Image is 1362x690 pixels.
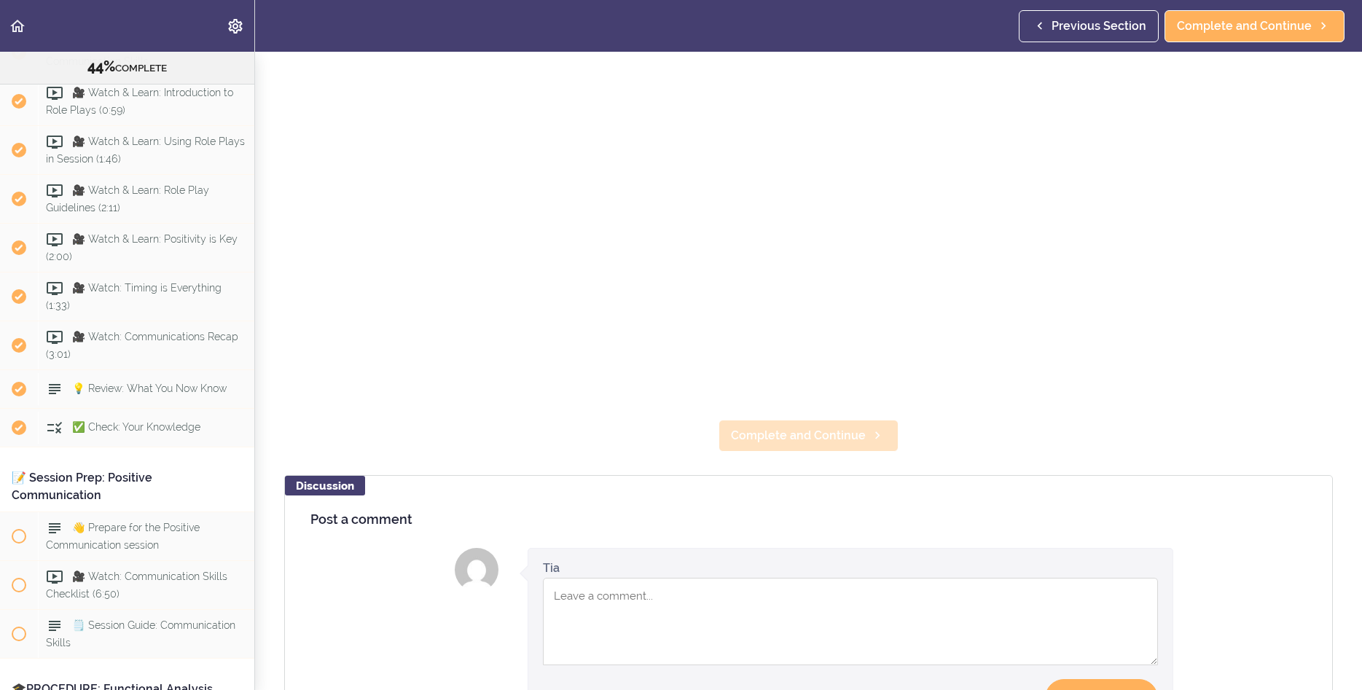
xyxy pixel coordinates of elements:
[543,560,560,576] div: Tia
[46,136,245,164] span: 🎥 Watch & Learn: Using Role Plays in Session (1:46)
[46,87,233,115] span: 🎥 Watch & Learn: Introduction to Role Plays (0:59)
[18,58,236,77] div: COMPLETE
[46,282,222,310] span: 🎥 Watch: Timing is Everything (1:33)
[9,17,26,35] svg: Back to course curriculum
[87,58,115,75] span: 44%
[46,184,209,213] span: 🎥 Watch & Learn: Role Play Guidelines (2:11)
[310,512,1307,527] h4: Post a comment
[543,578,1158,665] textarea: Comment box
[46,331,238,359] span: 🎥 Watch: Communications Recap (3:01)
[72,383,227,394] span: 💡 Review: What You Now Know
[1052,17,1146,35] span: Previous Section
[227,17,244,35] svg: Settings Menu
[1019,10,1159,42] a: Previous Section
[455,548,498,592] img: Tia
[46,233,238,262] span: 🎥 Watch & Learn: Positivity is Key (2:00)
[72,421,200,433] span: ✅ Check: Your Knowledge
[1165,10,1345,42] a: Complete and Continue
[1177,17,1312,35] span: Complete and Continue
[46,522,200,550] span: 👋 Prepare for the Positive Communication session
[46,619,235,648] span: 🗒️ Session Guide: Communication Skills
[46,571,227,599] span: 🎥 Watch: Communication Skills Checklist (6:50)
